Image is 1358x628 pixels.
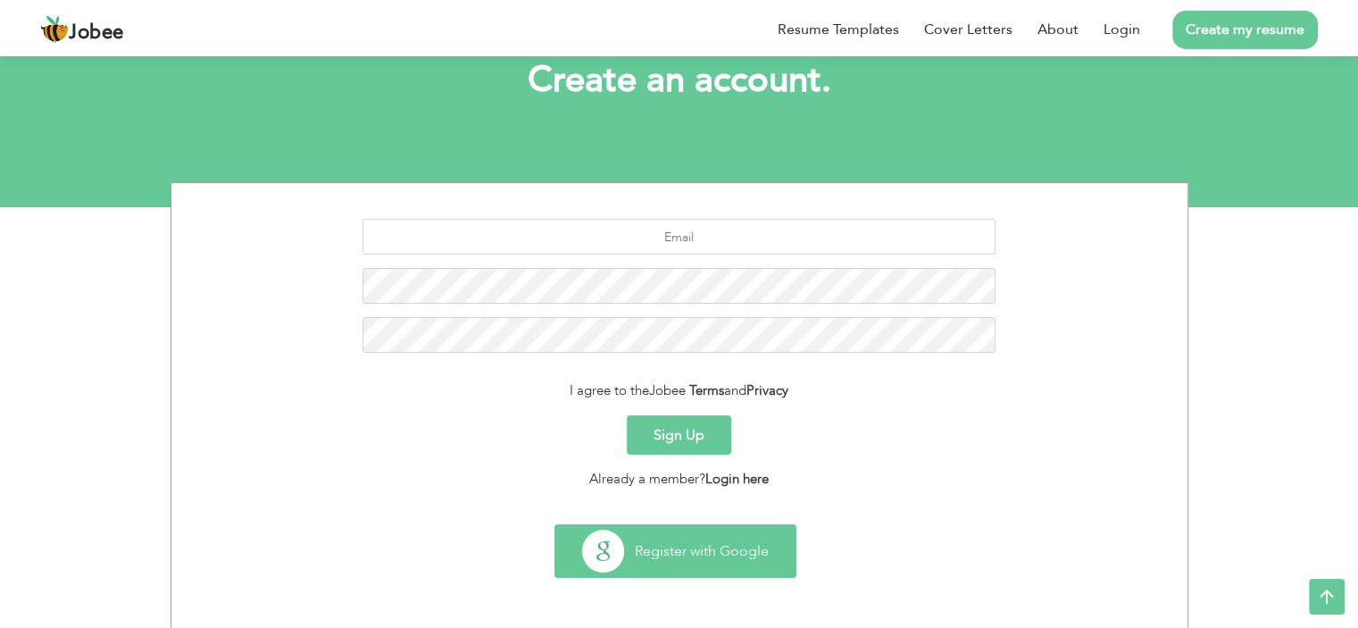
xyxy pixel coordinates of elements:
button: Sign Up [627,415,731,455]
a: About [1037,19,1079,40]
img: jobee.io [40,15,69,44]
input: Email [362,219,996,255]
div: I agree to the and [185,381,1174,401]
span: Jobee [649,381,686,399]
h1: Create an account. [197,57,1162,104]
a: Login [1104,19,1140,40]
div: Already a member? [185,469,1174,490]
a: Create my resume [1172,11,1318,49]
a: Jobee [40,15,124,44]
a: Resume Templates [778,19,899,40]
span: Jobee [69,23,124,43]
button: Register with Google [555,525,796,577]
a: Privacy [746,381,788,399]
a: Cover Letters [924,19,1012,40]
a: Login here [705,470,769,488]
a: Terms [689,381,724,399]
